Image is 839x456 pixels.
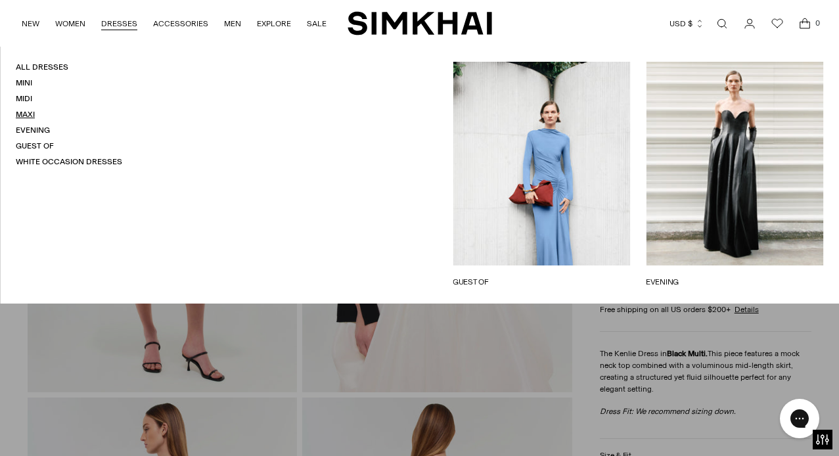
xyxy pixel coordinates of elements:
[307,9,327,38] a: SALE
[55,9,85,38] a: WOMEN
[773,394,826,443] iframe: Gorgias live chat messenger
[669,9,704,38] button: USD $
[22,9,39,38] a: NEW
[811,17,823,29] span: 0
[257,9,291,38] a: EXPLORE
[224,9,241,38] a: MEN
[792,11,818,37] a: Open cart modal
[153,9,208,38] a: ACCESSORIES
[737,11,763,37] a: Go to the account page
[764,11,790,37] a: Wishlist
[11,406,132,445] iframe: Sign Up via Text for Offers
[101,9,137,38] a: DRESSES
[709,11,735,37] a: Open search modal
[348,11,492,36] a: SIMKHAI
